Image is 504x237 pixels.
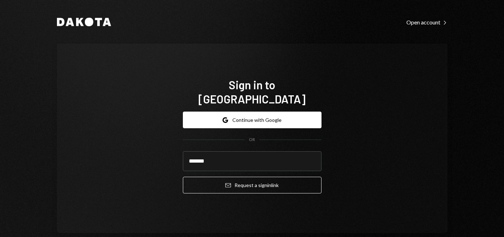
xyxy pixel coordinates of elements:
[406,19,447,26] div: Open account
[183,177,321,193] button: Request a signinlink
[183,112,321,128] button: Continue with Google
[249,137,255,143] div: OR
[406,18,447,26] a: Open account
[183,78,321,106] h1: Sign in to [GEOGRAPHIC_DATA]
